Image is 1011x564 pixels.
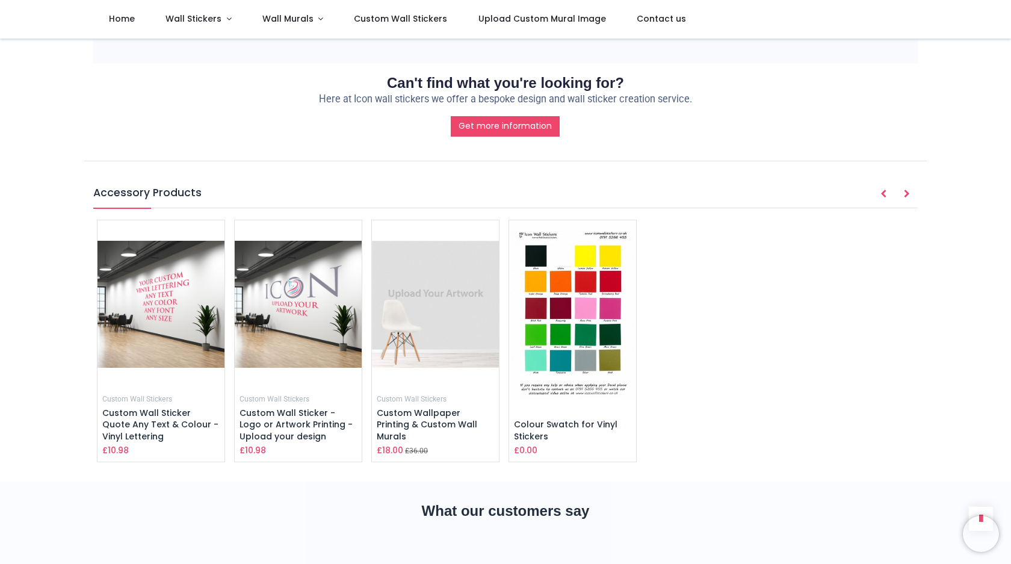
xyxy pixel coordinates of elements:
[873,184,894,205] button: Prev
[262,13,314,25] span: Wall Murals
[93,93,918,107] p: Here at Icon wall stickers we offer a bespoke design and wall sticker creation service.
[377,444,403,456] h6: £
[519,444,537,456] span: 0.00
[93,501,918,521] h2: What our customers say
[245,444,266,456] span: 10.98
[102,394,172,403] a: Custom Wall Stickers
[372,220,499,388] img: Custom Wallpaper Printing & Custom Wall Murals
[102,408,220,443] h6: Custom Wall Sticker Quote Any Text & Colour - Vinyl Lettering
[451,116,560,137] a: Get more information
[165,13,221,25] span: Wall Stickers
[354,13,447,25] span: Custom Wall Stickers
[377,395,447,403] small: Custom Wall Stickers
[896,184,918,205] button: Next
[102,407,218,442] a: Custom Wall Sticker Quote Any Text & Colour - Vinyl Lettering
[93,185,918,208] h5: Accessory Products
[240,395,309,403] small: Custom Wall Stickers
[963,516,999,552] iframe: Brevo live chat
[108,444,129,456] span: 10.98
[382,444,403,456] span: 18.00
[102,444,129,456] h6: £
[109,13,135,25] span: Home
[93,73,918,93] h2: Can't find what you're looking for?
[478,13,606,25] span: Upload Custom Mural Image
[405,446,428,456] small: £
[240,394,309,403] a: Custom Wall Stickers
[514,444,537,456] h6: £
[240,407,353,442] a: Custom Wall Sticker - Logo or Artwork Printing - Upload your design
[409,447,428,455] span: 36.00
[377,407,477,442] a: Custom Wallpaper Printing & Custom Wall Murals
[509,220,636,400] img: Colour Swatch for Vinyl Stickers
[240,408,357,443] h6: Custom Wall Sticker - Logo or Artwork Printing - Upload your design
[235,220,362,388] img: Custom Wall Sticker - Logo or Artwork Printing - Upload your design
[514,418,617,442] a: Colour Swatch for Vinyl Stickers
[240,444,266,456] h6: £
[97,220,224,388] img: Custom Wall Sticker Quote Any Text & Colour - Vinyl Lettering
[514,419,631,442] h6: Colour Swatch for Vinyl Stickers
[377,394,447,403] a: Custom Wall Stickers
[637,13,686,25] span: Contact us
[102,395,172,403] small: Custom Wall Stickers
[377,408,494,443] h6: Custom Wallpaper Printing & Custom Wall Murals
